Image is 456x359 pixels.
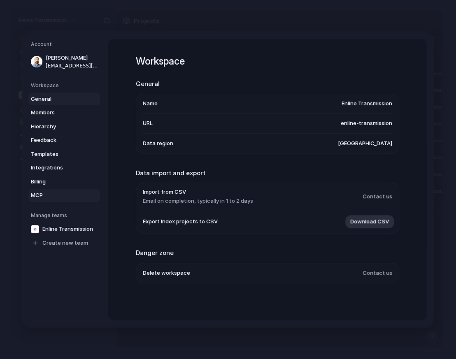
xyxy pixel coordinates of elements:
span: Enline Transmission [42,225,93,233]
span: Contact us [363,192,392,201]
span: [EMAIL_ADDRESS][DOMAIN_NAME] [46,62,98,69]
span: Name [143,100,158,108]
a: Templates [28,148,100,161]
span: Create new team [42,239,88,247]
span: Export Index projects to CSV [143,218,218,226]
a: Feedback [28,134,100,147]
a: [PERSON_NAME][EMAIL_ADDRESS][DOMAIN_NAME] [28,51,100,72]
span: MCP [31,191,84,199]
span: Email on completion, typically in 1 to 2 days [143,197,253,205]
span: Integrations [31,164,84,172]
button: Download CSV [345,215,394,228]
span: Billing [31,178,84,186]
span: Data region [143,139,173,148]
span: Import from CSV [143,188,253,196]
h2: Danger zone [136,248,399,258]
h1: Workspace [136,54,399,69]
span: [PERSON_NAME] [46,54,98,62]
span: Templates [31,150,84,158]
span: enline-transmission [341,119,392,127]
h5: Manage teams [31,212,100,219]
h5: Workspace [31,82,100,89]
span: Feedback [31,136,84,144]
span: Delete workspace [143,269,190,277]
a: Create new team [28,236,100,250]
h2: General [136,79,399,89]
span: Members [31,109,84,117]
a: MCP [28,189,100,202]
span: General [31,95,84,103]
a: Enline Transmission [28,222,100,236]
span: URL [143,119,153,127]
span: [GEOGRAPHIC_DATA] [338,139,392,148]
h2: Data import and export [136,169,399,178]
a: Members [28,106,100,119]
a: Integrations [28,161,100,174]
a: General [28,93,100,106]
span: Download CSV [350,218,389,226]
h5: Account [31,41,100,48]
a: Billing [28,175,100,188]
span: Contact us [363,269,392,277]
span: Hierarchy [31,123,84,131]
span: Enline Transmission [342,100,392,108]
a: Hierarchy [28,120,100,133]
